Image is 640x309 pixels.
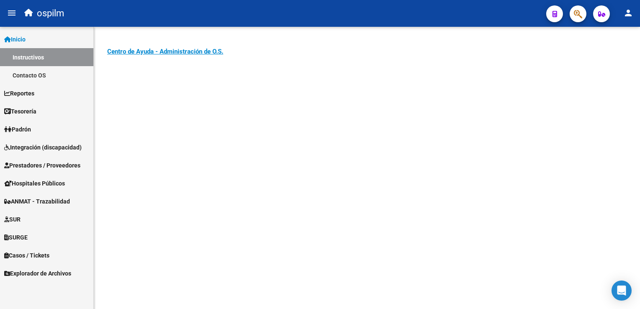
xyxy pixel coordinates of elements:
div: Open Intercom Messenger [612,281,632,301]
span: Integración (discapacidad) [4,143,82,152]
span: Prestadores / Proveedores [4,161,80,170]
mat-icon: menu [7,8,17,18]
span: ANMAT - Trazabilidad [4,197,70,206]
a: Centro de Ayuda - Administración de O.S. [107,48,223,55]
span: Padrón [4,125,31,134]
span: Reportes [4,89,34,98]
span: SURGE [4,233,28,242]
mat-icon: person [623,8,633,18]
span: Explorador de Archivos [4,269,71,278]
span: ospilm [37,4,64,23]
span: SUR [4,215,21,224]
span: Hospitales Públicos [4,179,65,188]
span: Tesorería [4,107,36,116]
span: Casos / Tickets [4,251,49,260]
span: Inicio [4,35,26,44]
